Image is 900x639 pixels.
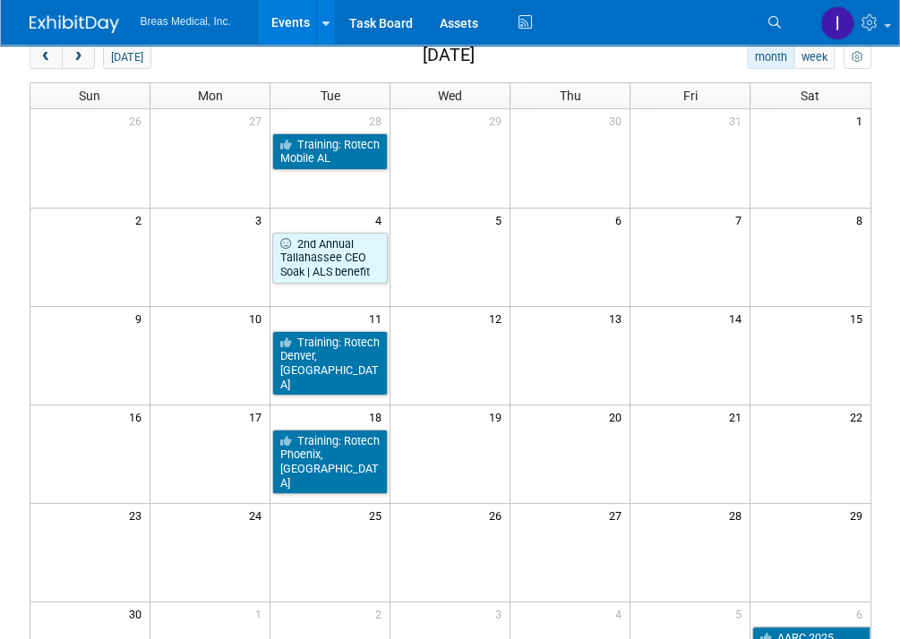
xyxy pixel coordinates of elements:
span: 13 [607,307,630,329]
span: 28 [367,109,390,132]
span: 25 [367,504,390,526]
span: 3 [493,602,510,625]
span: 20 [607,405,630,428]
a: 2nd Annual Tallahassee CEO Soak | ALS benefit [272,233,388,284]
span: 12 [487,307,510,329]
span: 4 [613,602,630,625]
span: 22 [848,405,870,428]
span: 6 [854,602,870,625]
button: [DATE] [103,46,150,69]
span: Wed [438,89,462,103]
span: 30 [127,602,150,625]
a: Training: Rotech Denver, [GEOGRAPHIC_DATA] [272,331,388,396]
span: 15 [848,307,870,329]
span: 10 [247,307,270,329]
span: 1 [253,602,270,625]
span: 17 [247,405,270,428]
span: 8 [854,209,870,231]
span: 27 [247,109,270,132]
span: 31 [727,109,750,132]
span: 14 [727,307,750,329]
span: 30 [607,109,630,132]
span: 6 [613,209,630,231]
span: 29 [848,504,870,526]
img: Inga Dolezar [820,6,854,40]
button: month [747,46,794,69]
span: Thu [560,89,581,103]
span: 7 [733,209,750,231]
span: 28 [727,504,750,526]
span: 1 [854,109,870,132]
button: next [62,46,95,69]
span: 3 [253,209,270,231]
span: 29 [487,109,510,132]
span: Sun [79,89,100,103]
span: 27 [607,504,630,526]
button: week [793,46,835,69]
i: Personalize Calendar [852,52,863,64]
span: 2 [373,602,390,625]
span: 5 [733,602,750,625]
span: 26 [127,109,150,132]
span: 26 [487,504,510,526]
span: 21 [727,405,750,428]
span: 23 [127,504,150,526]
a: Training: Rotech Phoenix, [GEOGRAPHIC_DATA] [272,430,388,495]
span: Fri [683,89,698,103]
span: 24 [247,504,270,526]
img: ExhibitDay [30,15,119,33]
button: myCustomButton [844,46,870,69]
span: 19 [487,405,510,428]
span: Tue [321,89,340,103]
span: 2 [133,209,150,231]
span: 11 [367,307,390,329]
span: 5 [493,209,510,231]
h2: [DATE] [423,46,475,65]
a: Training: Rotech Mobile AL [272,133,388,170]
span: Breas Medical, Inc. [141,15,231,28]
span: 16 [127,405,150,428]
span: Mon [198,89,223,103]
span: 18 [367,405,390,428]
span: 9 [133,307,150,329]
span: 4 [373,209,390,231]
span: Sat [801,89,819,103]
button: prev [30,46,63,69]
